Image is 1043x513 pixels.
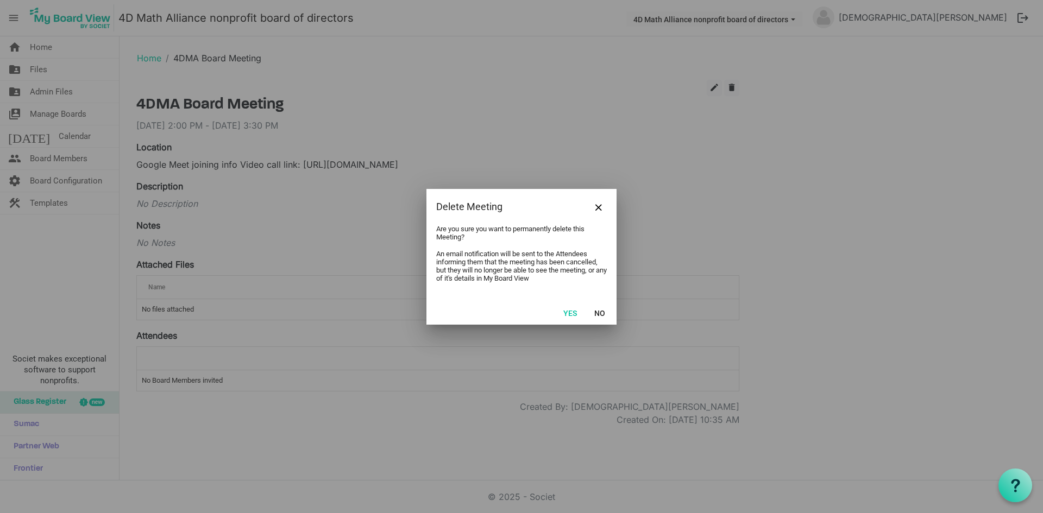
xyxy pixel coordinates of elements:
[556,305,584,320] button: Yes
[436,225,607,241] p: Are you sure you want to permanently delete this Meeting?
[436,199,573,215] div: Delete Meeting
[587,305,612,320] button: No
[590,199,607,215] button: Close
[436,250,607,282] p: An email notification will be sent to the Attendees informing them that the meeting has been canc...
